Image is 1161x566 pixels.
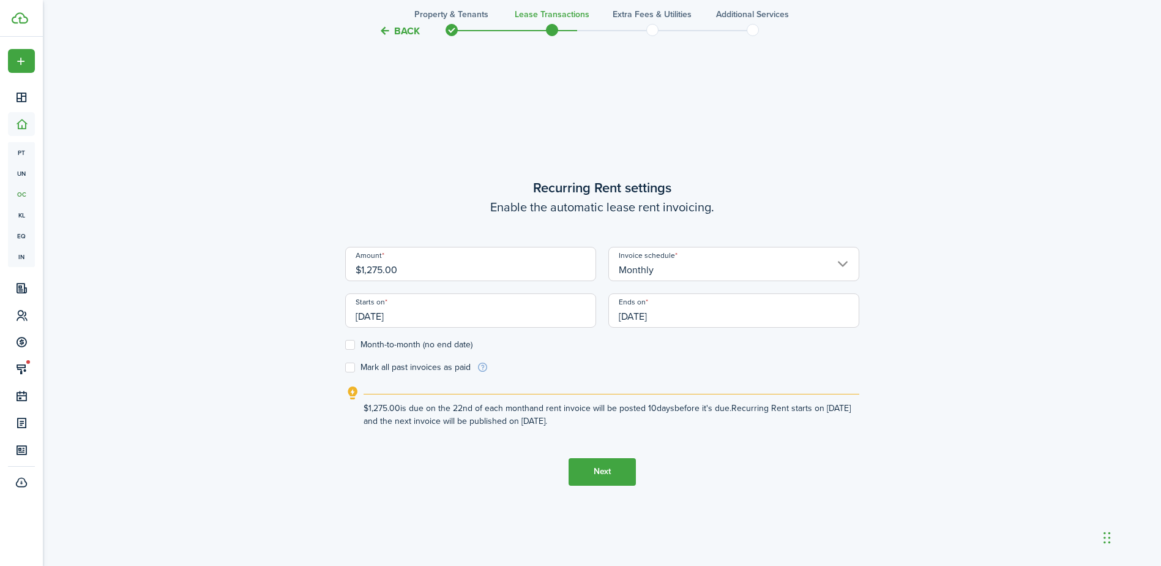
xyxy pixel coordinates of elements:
input: 0.00 [345,247,596,281]
div: Drag [1103,519,1111,556]
button: Open menu [8,49,35,73]
h3: Extra fees & Utilities [613,8,692,21]
input: mm/dd/yyyy [608,293,859,328]
a: in [8,246,35,267]
a: eq [8,225,35,246]
iframe: Chat Widget [1100,507,1161,566]
wizard-step-header-description: Enable the automatic lease rent invoicing. [345,198,859,216]
button: Back [379,25,420,37]
input: mm/dd/yyyy [345,293,596,328]
h3: Lease Transactions [515,8,589,21]
a: kl [8,205,35,225]
button: Next [569,458,636,486]
h3: Property & Tenants [414,8,488,21]
label: Mark all past invoices as paid [345,363,471,372]
a: pt [8,142,35,163]
label: Month-to-month (no end date) [345,340,472,350]
i: outline [345,386,360,401]
wizard-step-header-title: Recurring Rent settings [345,178,859,198]
a: oc [8,184,35,205]
explanation-description: $1,275.00 is due on the 22nd of each month and rent invoice will be posted 10 days before it's du... [364,402,859,428]
h3: Additional Services [716,8,789,21]
img: TenantCloud [12,12,28,24]
a: un [8,163,35,184]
